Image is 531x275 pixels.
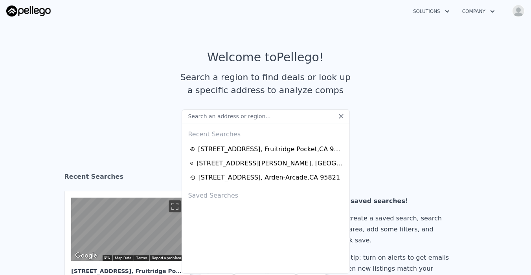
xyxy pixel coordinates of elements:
div: Street View [71,198,184,261]
a: [STREET_ADDRESS], Fruitridge Pocket,CA 95820 [190,145,344,154]
div: [STREET_ADDRESS] , Fruitridge Pocket , CA 95820 [198,145,344,154]
div: Search a region to find deals or look up a specific address to analyze comps [178,71,354,97]
button: Map Data [115,255,131,261]
div: Saved Searches [185,185,346,203]
img: Google [73,251,99,261]
div: Recent Searches [64,166,467,191]
a: Report a problem [152,256,181,260]
a: Terms (opens in new tab) [136,256,147,260]
a: Open this area in Google Maps (opens a new window) [73,251,99,261]
a: [STREET_ADDRESS], Arden-Arcade,CA 95821 [190,173,344,182]
div: Map [71,198,184,261]
div: Welcome to Pellego ! [207,50,324,64]
img: avatar [512,5,525,17]
a: [STREET_ADDRESS][PERSON_NAME], [GEOGRAPHIC_DATA],CA 95838 [190,159,344,168]
div: [STREET_ADDRESS] , Arden-Arcade , CA 95821 [198,173,340,182]
div: Recent Searches [185,123,346,142]
button: Solutions [407,4,456,18]
button: Keyboard shortcuts [105,256,110,259]
div: No saved searches! [339,196,452,207]
div: [STREET_ADDRESS] , Fruitridge Pocket [71,261,184,275]
div: [STREET_ADDRESS][PERSON_NAME] , [GEOGRAPHIC_DATA] , CA 95838 [197,159,344,168]
button: Toggle fullscreen view [169,200,181,212]
input: Search an address or region... [182,109,350,123]
button: Company [456,4,501,18]
div: To create a saved search, search an area, add some filters, and click save. [339,213,452,246]
img: Pellego [6,5,51,16]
